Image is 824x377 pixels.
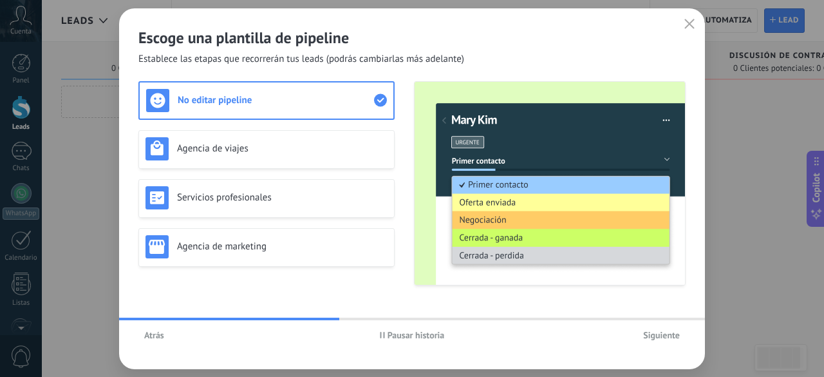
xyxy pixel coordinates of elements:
h3: Agencia de marketing [177,240,388,253]
span: Atrás [144,331,164,340]
h3: No editar pipeline [178,94,374,106]
h2: Escoge una plantilla de pipeline [138,28,686,48]
h3: Agencia de viajes [177,142,388,155]
span: Pausar historia [388,331,445,340]
button: Atrás [138,325,170,345]
button: Siguiente [637,325,686,345]
span: Siguiente [643,331,680,340]
span: Establece las etapas que recorrerán tus leads (podrás cambiarlas más adelante) [138,53,464,66]
button: Pausar historia [374,325,451,345]
h3: Servicios profesionales [177,191,388,204]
